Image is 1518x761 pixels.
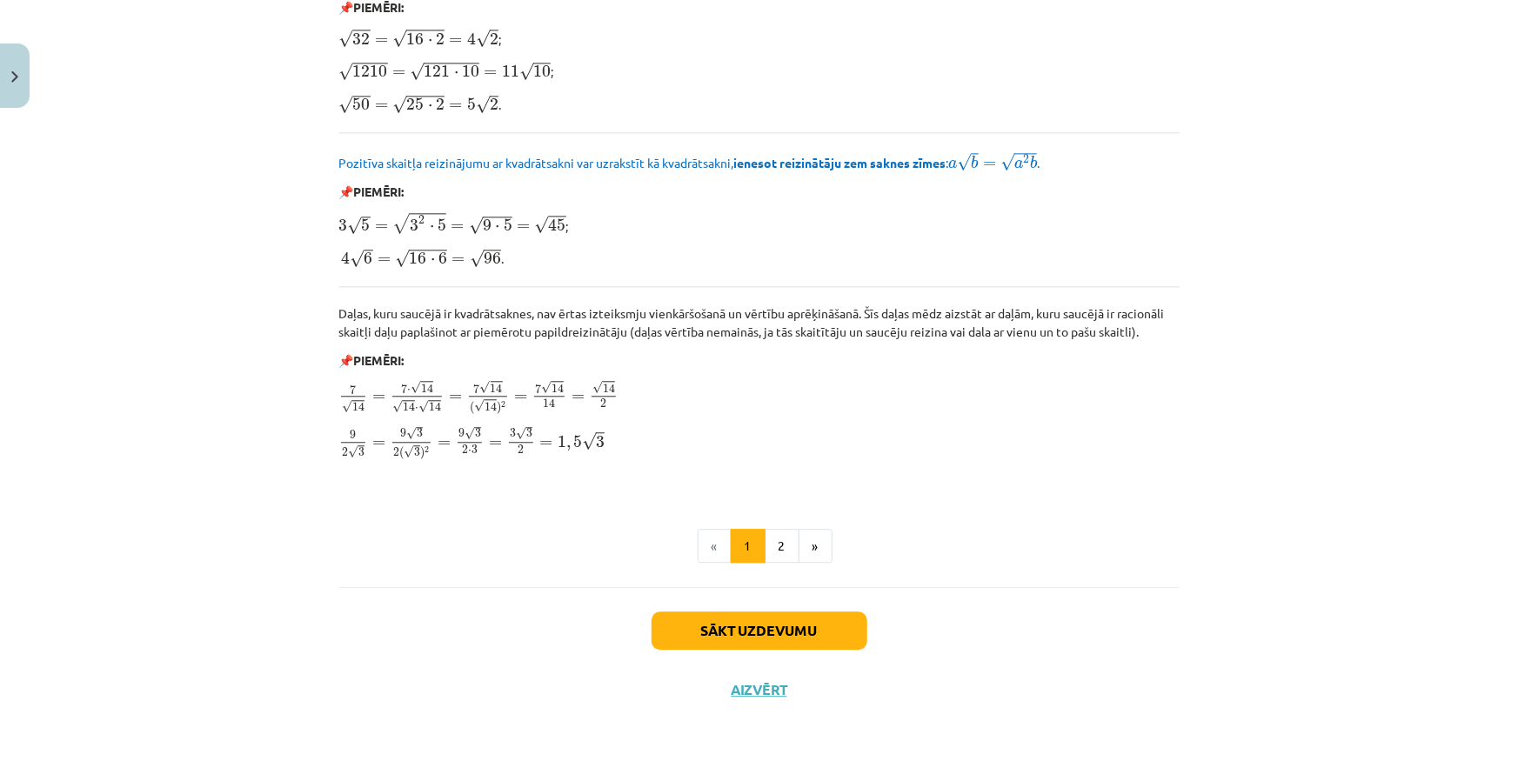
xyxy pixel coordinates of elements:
[339,183,1180,201] p: 📌
[348,217,362,235] span: √
[372,440,385,447] span: =
[11,71,18,83] img: icon-close-lesson-0947bae3869378f0d4975bcd49f059093ad1ed9edebbc8119c70593378902aed.svg
[541,381,552,394] span: √
[425,446,429,452] span: 2
[470,250,484,268] span: √
[475,429,481,437] span: 3
[339,59,1180,82] p: ;
[544,399,556,409] span: 14
[350,385,356,395] span: 7
[452,257,465,264] span: =
[731,529,766,564] button: 1
[431,258,435,264] span: ⋅
[983,161,996,168] span: =
[450,37,463,44] span: =
[417,429,423,437] span: 3
[358,448,364,457] span: 3
[339,63,353,81] span: √
[438,252,447,264] span: 6
[438,219,446,231] span: 5
[603,384,615,393] span: 14
[502,65,519,77] span: 11
[354,184,405,199] b: PIEMĒRI:
[652,611,867,650] button: Sākt uzdevumu
[348,445,358,458] span: √
[418,216,425,224] span: 2
[497,401,501,414] span: )
[552,384,564,393] span: 14
[484,252,501,264] span: 96
[395,250,409,268] span: √
[406,33,424,45] span: 16
[339,351,1180,370] p: 📌
[1030,156,1037,169] span: b
[429,402,441,411] span: 14
[958,153,972,171] span: √
[372,394,385,401] span: =
[428,39,432,44] span: ⋅
[378,257,391,264] span: =
[533,65,551,77] span: 10
[469,217,483,235] span: √
[519,63,533,81] span: √
[516,427,526,440] span: √
[476,30,490,48] span: √
[436,98,445,110] span: 2
[467,98,476,110] span: 5
[392,213,410,234] span: √
[573,436,582,448] span: 5
[392,96,406,114] span: √
[462,445,468,454] span: 2
[540,440,553,447] span: =
[339,529,1180,564] nav: Page navigation example
[518,445,524,454] span: 2
[596,436,605,448] span: 3
[351,250,364,268] span: √
[430,225,434,230] span: ⋅
[421,384,433,393] span: 14
[549,218,566,231] span: 45
[353,98,371,110] span: 50
[392,70,405,77] span: =
[411,381,421,394] span: √
[471,445,478,454] span: 3
[339,96,353,114] span: √
[489,440,502,447] span: =
[1000,153,1014,171] span: √
[451,224,465,230] span: =
[474,399,485,412] span: √
[420,447,425,460] span: )
[1023,155,1029,164] span: 2
[352,402,364,411] span: 14
[438,440,451,447] span: =
[501,401,505,407] span: 2
[354,352,405,368] b: PIEMĒRI:
[375,224,388,230] span: =
[364,252,373,264] span: 6
[342,448,348,457] span: 2
[726,681,792,698] button: Aizvērt
[400,429,406,437] span: 9
[418,400,429,413] span: √
[339,211,1180,236] p: ;
[392,30,406,48] span: √
[339,27,1180,50] p: ;
[566,442,571,451] span: ,
[465,427,475,440] span: √
[582,432,596,451] span: √
[342,400,352,413] span: √
[339,92,1180,115] p: .
[490,33,498,45] span: 2
[410,219,418,231] span: 3
[450,103,463,110] span: =
[339,30,353,48] span: √
[339,246,1180,269] p: .
[406,98,424,110] span: 25
[526,429,532,437] span: 3
[404,445,414,458] span: √
[406,427,417,440] span: √
[449,394,462,401] span: =
[535,384,541,393] span: 7
[470,401,474,414] span: (
[353,33,371,45] span: 32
